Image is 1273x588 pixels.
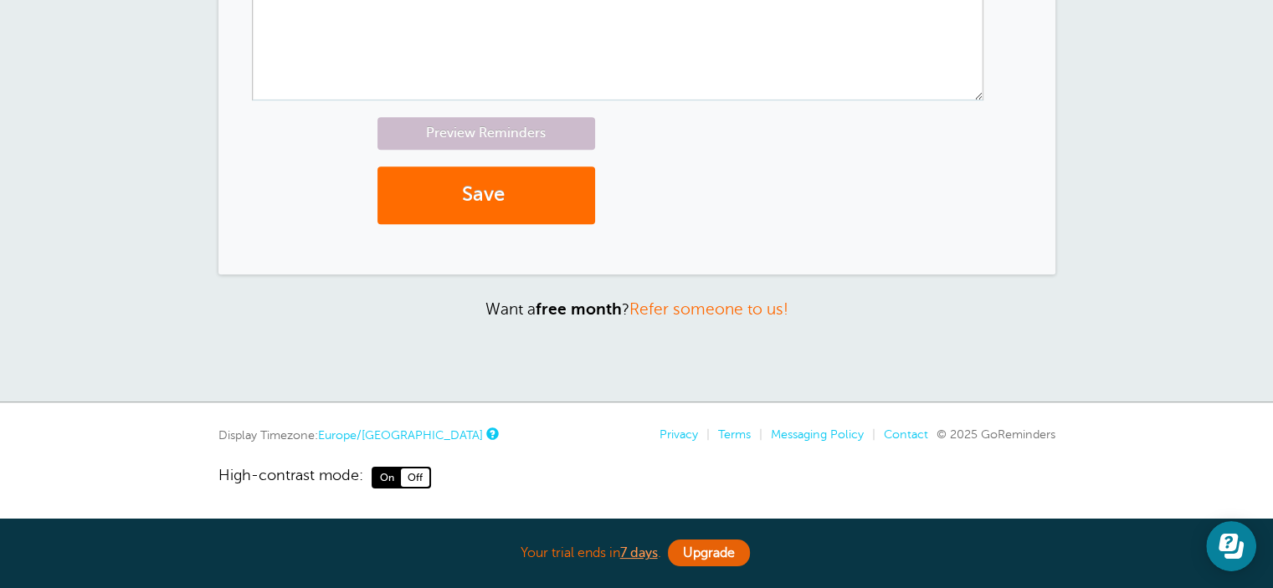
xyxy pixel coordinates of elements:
span: © 2025 GoReminders [937,427,1055,441]
a: 7 days [620,545,658,560]
div: Display Timezone: [218,427,496,442]
span: On [373,468,401,487]
a: Preview Reminders [377,117,595,150]
a: Terms [718,427,751,441]
a: Refer someone to us! [629,300,788,318]
span: Off [401,468,429,487]
li: | [698,427,710,442]
a: This is the timezone being used to display dates and times to you on this device. Click the timez... [486,428,496,439]
p: Want a ? [218,299,1055,319]
a: Privacy [660,427,698,441]
strong: free month [536,300,622,318]
li: | [864,427,875,442]
a: Upgrade [668,539,750,566]
button: Save [377,166,595,224]
span: High-contrast mode: [218,467,363,488]
a: Contact [884,427,928,441]
li: | [751,427,762,442]
a: Messaging Policy [771,427,864,441]
iframe: Resource center [1206,521,1256,571]
a: Europe/[GEOGRAPHIC_DATA] [318,428,483,442]
div: Your trial ends in . [218,535,1055,571]
a: High-contrast mode: On Off [218,467,1055,488]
